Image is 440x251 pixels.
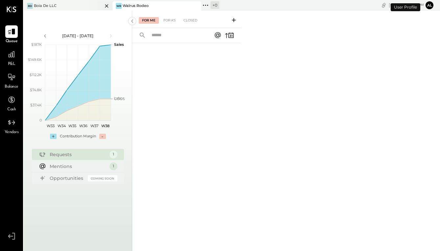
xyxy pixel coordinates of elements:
[30,72,42,77] text: $112.2K
[5,84,18,90] span: Balance
[39,118,42,123] text: 0
[114,42,124,47] text: Sales
[5,129,19,135] span: Vendors
[34,3,57,9] div: Boia De LLC
[90,124,98,128] text: W37
[426,1,433,9] button: Al
[28,57,42,62] text: $149.6K
[0,94,23,113] a: Cash
[31,42,42,47] text: $187K
[99,134,106,139] div: -
[60,134,96,139] div: Contribution Margin
[68,124,76,128] text: W35
[46,124,54,128] text: W33
[116,3,122,9] div: WR
[50,175,85,181] div: Opportunities
[8,61,15,67] span: P&L
[0,25,23,44] a: Queue
[57,124,66,128] text: W34
[6,39,18,44] span: Queue
[7,107,16,113] span: Cash
[389,2,424,8] div: [DATE]
[380,2,387,9] div: copy link
[50,163,106,170] div: Mentions
[0,71,23,90] a: Balance
[27,3,33,9] div: BD
[404,2,417,8] span: 3 : 13
[180,17,201,24] div: Closed
[50,33,106,39] div: [DATE] - [DATE]
[418,3,424,7] span: pm
[391,3,420,11] div: User Profile
[88,175,117,181] div: Coming Soon
[79,124,87,128] text: W36
[123,3,149,9] div: Walrus Rodeo
[110,151,117,158] div: 1
[210,1,219,9] div: + 0
[30,103,42,107] text: $37.4K
[110,162,117,170] div: 1
[160,17,179,24] div: For KS
[139,17,159,24] div: For Me
[114,96,124,100] text: Labor
[30,88,42,92] text: $74.8K
[50,151,106,158] div: Requests
[101,124,109,128] text: W38
[50,134,57,139] div: +
[114,97,125,101] text: COGS
[0,116,23,135] a: Vendors
[0,48,23,67] a: P&L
